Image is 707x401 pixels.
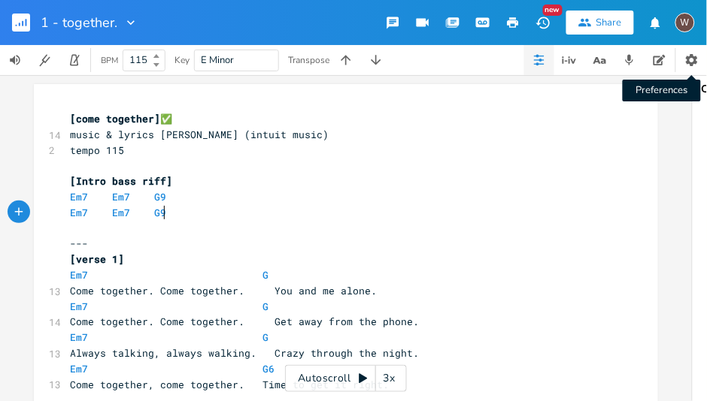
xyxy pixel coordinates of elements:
[154,206,166,219] span: G9
[288,56,329,65] div: Transpose
[41,16,117,29] span: 1 - together.
[262,268,269,282] span: G
[596,16,622,29] div: Share
[285,365,407,392] div: Autoscroll
[566,11,634,35] button: Share
[112,190,130,204] span: Em7
[70,128,329,141] span: music & lyrics [PERSON_NAME] (intuit music)
[70,174,172,188] span: [Intro bass riff]
[154,190,166,204] span: G9
[675,5,695,40] button: W
[70,112,160,125] span: [come together]
[70,112,172,125] span: ✅
[70,362,88,375] span: Em7
[70,330,88,344] span: Em7
[70,237,88,250] span: ---
[543,5,563,16] div: New
[70,378,389,391] span: Come together, come together. Time to get it right.
[70,284,377,297] span: Come together. Come together. You and me alone.
[262,300,269,313] span: G
[201,53,234,67] span: E Minor
[70,268,88,282] span: Em7
[112,206,130,219] span: Em7
[70,346,419,360] span: Always talking, always walking. Crazy through the night.
[70,143,124,157] span: tempo 115
[70,252,124,266] span: [verse 1]
[262,362,275,375] span: G6
[101,56,118,65] div: BPM
[677,45,706,75] button: Preferences
[376,365,403,392] div: 3x
[70,315,419,328] span: Come together. Come together. Get away from the phone.
[70,190,88,204] span: Em7
[675,13,695,32] div: willem
[174,56,190,65] div: Key
[70,206,88,219] span: Em7
[528,9,558,36] button: New
[262,330,269,344] span: G
[70,300,88,313] span: Em7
